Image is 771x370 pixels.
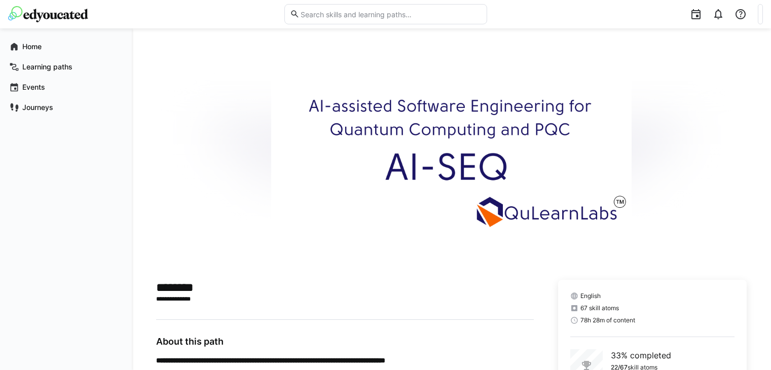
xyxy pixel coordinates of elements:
span: English [580,292,601,300]
p: 33% completed [611,349,671,361]
span: 78h 28m of content [580,316,635,324]
h3: About this path [156,336,534,347]
input: Search skills and learning paths… [300,10,481,19]
span: 67 skill atoms [580,304,619,312]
